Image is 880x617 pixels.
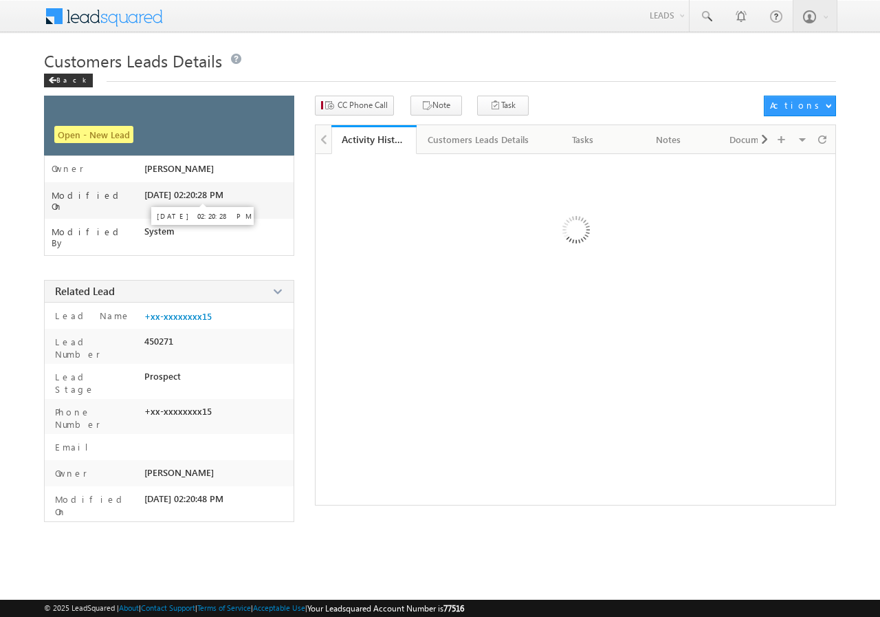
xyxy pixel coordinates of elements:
span: [DATE] 02:20:48 PM [144,493,223,504]
span: Customers Leads Details [44,50,222,72]
a: About [119,603,139,612]
a: Terms of Service [197,603,251,612]
span: Open - New Lead [54,126,133,143]
div: Tasks [552,131,614,148]
span: 77516 [443,603,464,614]
a: Acceptable Use [253,603,305,612]
a: Activity History [331,125,417,154]
div: Actions [770,99,824,111]
span: 450271 [144,336,173,347]
label: Phone Number [52,406,138,431]
a: Contact Support [141,603,195,612]
li: Activity History [331,125,417,153]
div: Activity History [342,133,406,146]
span: [PERSON_NAME] [144,163,214,174]
span: System [144,226,175,237]
div: Customers Leads Details [428,131,529,148]
label: Lead Number [52,336,138,360]
button: Note [410,96,462,116]
span: [PERSON_NAME] [144,467,214,478]
span: Prospect [144,371,181,382]
img: Loading ... [504,161,646,303]
button: CC Phone Call [315,96,394,116]
a: Tasks [541,125,626,154]
label: Owner [52,467,87,479]
label: Modified By [52,226,144,248]
label: Owner [52,163,84,174]
span: +xx-xxxxxxxx15 [144,406,212,417]
a: Notes [626,125,712,154]
a: Customers Leads Details [417,125,541,154]
span: © 2025 LeadSquared | | | | | [44,602,464,615]
label: Lead Name [52,310,131,322]
button: Task [477,96,529,116]
p: [DATE] 02:20:28 PM [157,211,248,221]
label: Email [52,441,99,453]
div: Back [44,74,93,87]
span: [DATE] 02:20:28 PM [144,189,223,200]
span: CC Phone Call [338,99,388,111]
a: +xx-xxxxxxxx15 [144,311,212,322]
div: Documents [723,131,784,148]
label: Modified On [52,190,144,212]
span: Your Leadsquared Account Number is [307,603,464,614]
span: Related Lead [55,284,115,298]
label: Lead Stage [52,371,138,396]
div: Notes [637,131,699,148]
a: Documents [712,125,797,154]
label: Modified On [52,493,138,518]
button: Actions [764,96,836,116]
